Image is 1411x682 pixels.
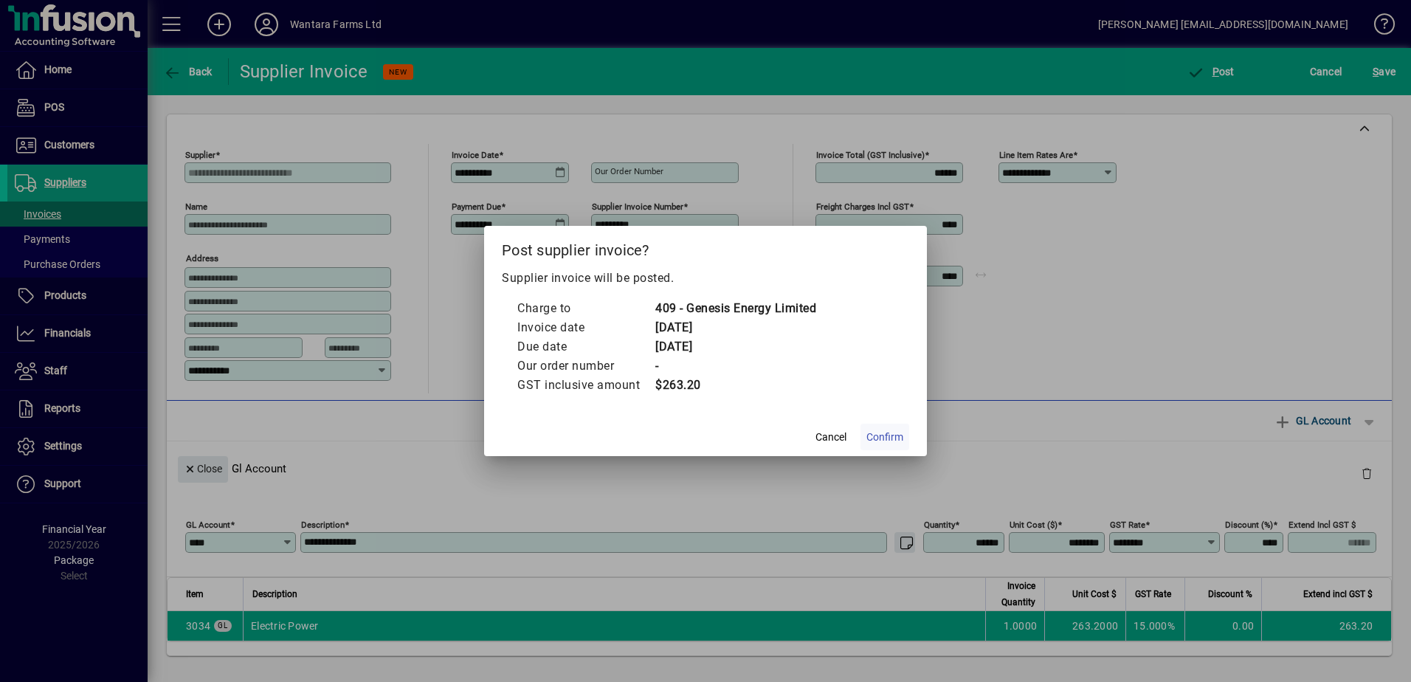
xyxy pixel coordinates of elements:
[815,430,846,445] span: Cancel
[655,356,816,376] td: -
[807,424,855,450] button: Cancel
[866,430,903,445] span: Confirm
[655,318,816,337] td: [DATE]
[655,337,816,356] td: [DATE]
[502,269,909,287] p: Supplier invoice will be posted.
[655,299,816,318] td: 409 - Genesis Energy Limited
[655,376,816,395] td: $263.20
[517,337,655,356] td: Due date
[484,226,927,269] h2: Post supplier invoice?
[517,376,655,395] td: GST inclusive amount
[517,299,655,318] td: Charge to
[517,318,655,337] td: Invoice date
[860,424,909,450] button: Confirm
[517,356,655,376] td: Our order number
